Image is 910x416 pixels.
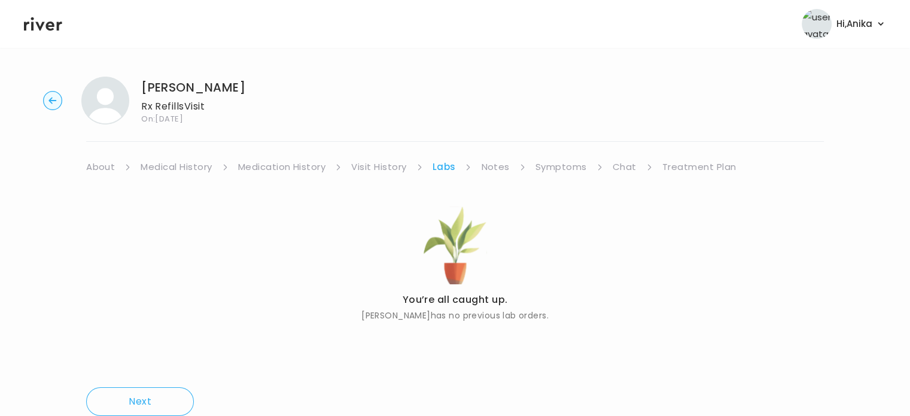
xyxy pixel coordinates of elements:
[141,115,245,123] span: On: [DATE]
[141,79,245,96] h1: [PERSON_NAME]
[141,98,245,115] p: Rx Refills Visit
[86,159,115,175] a: About
[802,9,886,39] button: user avatarHi,Anika
[351,159,406,175] a: Visit History
[361,291,549,308] p: You’re all caught up.
[481,159,509,175] a: Notes
[86,387,194,416] button: Next
[836,16,872,32] span: Hi, Anika
[535,159,587,175] a: Symptoms
[433,159,456,175] a: Labs
[81,77,129,125] img: MAILEY WOOLF
[141,159,212,175] a: Medical History
[613,159,637,175] a: Chat
[361,308,549,323] p: [PERSON_NAME] has no previous lab orders.
[802,9,832,39] img: user avatar
[662,159,736,175] a: Treatment Plan
[238,159,326,175] a: Medication History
